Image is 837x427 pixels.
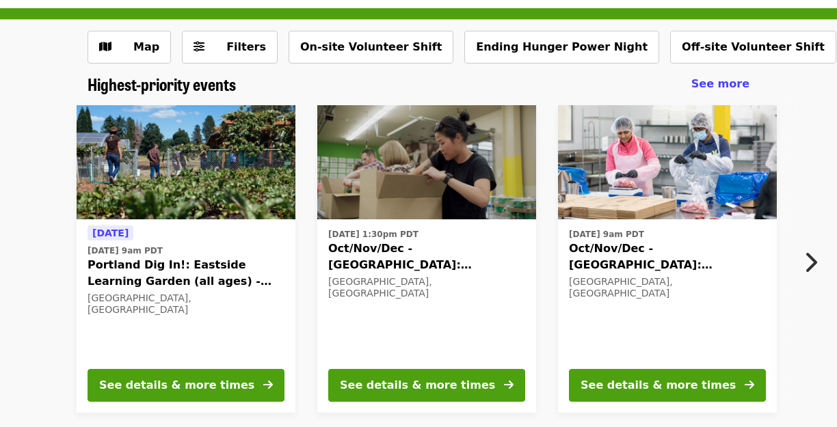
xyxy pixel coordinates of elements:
a: See more [691,76,749,92]
button: On-site Volunteer Shift [289,31,453,64]
time: [DATE] 9am PDT [569,228,644,240]
i: arrow-right icon [745,378,754,391]
span: Oct/Nov/Dec - [GEOGRAPHIC_DATA]: Repack/Sort (age [DEMOGRAPHIC_DATA]+) [328,240,525,273]
div: [GEOGRAPHIC_DATA], [GEOGRAPHIC_DATA] [328,276,525,299]
a: See details for "Oct/Nov/Dec - Portland: Repack/Sort (age 8+)" [317,105,536,413]
time: [DATE] 9am PDT [88,245,163,257]
i: map icon [99,40,111,53]
div: [GEOGRAPHIC_DATA], [GEOGRAPHIC_DATA] [88,292,284,316]
span: Portland Dig In!: Eastside Learning Garden (all ages) - Aug/Sept/Oct [88,257,284,290]
button: Show map view [88,31,171,64]
button: See details & more times [328,369,525,402]
span: Map [133,40,159,53]
i: sliders-h icon [194,40,204,53]
i: chevron-right icon [803,249,817,275]
i: arrow-right icon [504,378,514,391]
time: [DATE] 1:30pm PDT [328,228,418,240]
div: Highest-priority events [77,74,760,94]
span: Filters [226,40,266,53]
button: Next item [792,243,837,281]
button: See details & more times [569,369,766,402]
span: Highest-priority events [88,72,236,96]
img: Oct/Nov/Dec - Beaverton: Repack/Sort (age 10+) organized by Oregon Food Bank [558,105,777,220]
span: Oct/Nov/Dec - [GEOGRAPHIC_DATA]: Repack/Sort (age [DEMOGRAPHIC_DATA]+) [569,240,766,273]
a: Highest-priority events [88,74,236,94]
a: See details for "Oct/Nov/Dec - Beaverton: Repack/Sort (age 10+)" [558,105,777,413]
img: Oct/Nov/Dec - Portland: Repack/Sort (age 8+) organized by Oregon Food Bank [317,105,536,220]
img: Portland Dig In!: Eastside Learning Garden (all ages) - Aug/Sept/Oct organized by Oregon Food Bank [77,105,295,220]
span: [DATE] [92,228,129,238]
i: arrow-right icon [263,378,273,391]
button: Off-site Volunteer Shift [670,31,836,64]
button: Filters (0 selected) [182,31,278,64]
button: Ending Hunger Power Night [464,31,659,64]
button: See details & more times [88,369,284,402]
div: See details & more times [581,377,736,394]
div: [GEOGRAPHIC_DATA], [GEOGRAPHIC_DATA] [569,276,766,299]
span: See more [691,77,749,90]
div: See details & more times [99,377,254,394]
div: See details & more times [340,377,495,394]
a: See details for "Portland Dig In!: Eastside Learning Garden (all ages) - Aug/Sept/Oct" [77,105,295,413]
